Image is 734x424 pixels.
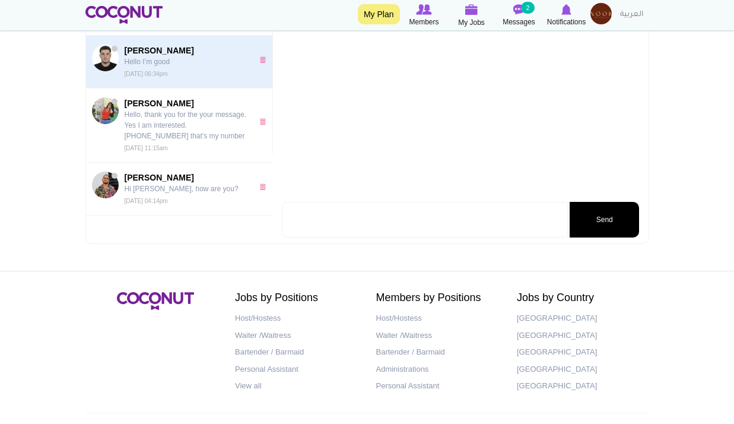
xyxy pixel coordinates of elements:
a: Host/Hostess [235,310,358,327]
span: [PERSON_NAME] [125,45,247,56]
a: Waiter /Waitress [376,327,500,344]
h2: Jobs by Positions [235,292,358,304]
p: Hello I’m good [125,56,247,67]
a: Administrations [376,361,500,378]
h2: Members by Positions [376,292,500,304]
p: Hi [PERSON_NAME], how are you? [125,183,247,194]
img: Home [85,6,163,24]
img: Adrian Hokja [92,45,119,71]
a: [GEOGRAPHIC_DATA] [517,310,640,327]
a: Host/Hostess [376,310,500,327]
a: Bartender / Barmaid [235,344,358,361]
span: Members [409,16,439,28]
a: [GEOGRAPHIC_DATA] [517,327,640,344]
a: My Jobs My Jobs [448,3,495,29]
span: Notifications [547,16,586,28]
a: Waiter /Waitress [235,327,358,344]
img: Ketevan Bachaliashvili [92,97,119,124]
span: Messages [503,16,535,28]
a: Ketevan Bachaliashvili[PERSON_NAME] Hello, thank you for the your message. Yes I am interested. [... [86,88,273,163]
button: Send [570,202,639,238]
span: [PERSON_NAME] [125,97,247,109]
small: [DATE] 11:15am [125,145,168,151]
p: Hello, thank you for the your message. Yes I am interested. [PHONE_NUMBER] that's my number [125,109,247,141]
a: Bartender / Barmaid [376,344,500,361]
img: Rayan Belhani [92,172,119,198]
a: Rayan Belhani[PERSON_NAME] Hi [PERSON_NAME], how are you? [DATE] 04:14pm [86,163,273,216]
span: [PERSON_NAME] [125,172,247,183]
a: View all [235,378,358,395]
small: [DATE] 04:14pm [125,198,168,204]
a: العربية [614,3,649,27]
a: Personal Assistant [235,361,358,378]
a: x [259,56,269,63]
a: [GEOGRAPHIC_DATA] [517,378,640,395]
a: Notifications Notifications [543,3,590,28]
a: Messages Messages 2 [495,3,543,28]
a: x [259,118,269,125]
a: Adrian Hokja[PERSON_NAME] Hello I’m good [DATE] 06:34pm [86,36,273,88]
small: 2 [521,2,534,14]
img: Browse Members [416,4,431,15]
h2: Jobs by Country [517,292,640,304]
a: x [259,183,269,190]
span: My Jobs [458,17,485,29]
a: Browse Members Members [401,3,448,28]
a: My Plan [358,4,400,24]
a: [GEOGRAPHIC_DATA] [517,344,640,361]
img: Messages [513,4,525,15]
a: Personal Assistant [376,378,500,395]
img: My Jobs [465,4,478,15]
small: [DATE] 06:34pm [125,71,168,77]
img: Coconut [117,292,194,310]
img: Notifications [561,4,571,15]
a: Kostiantyn Lutskov[PERSON_NAME] Hello, i apologies i didnt check the messages here. Could you ple... [86,216,273,290]
a: [GEOGRAPHIC_DATA] [517,361,640,378]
